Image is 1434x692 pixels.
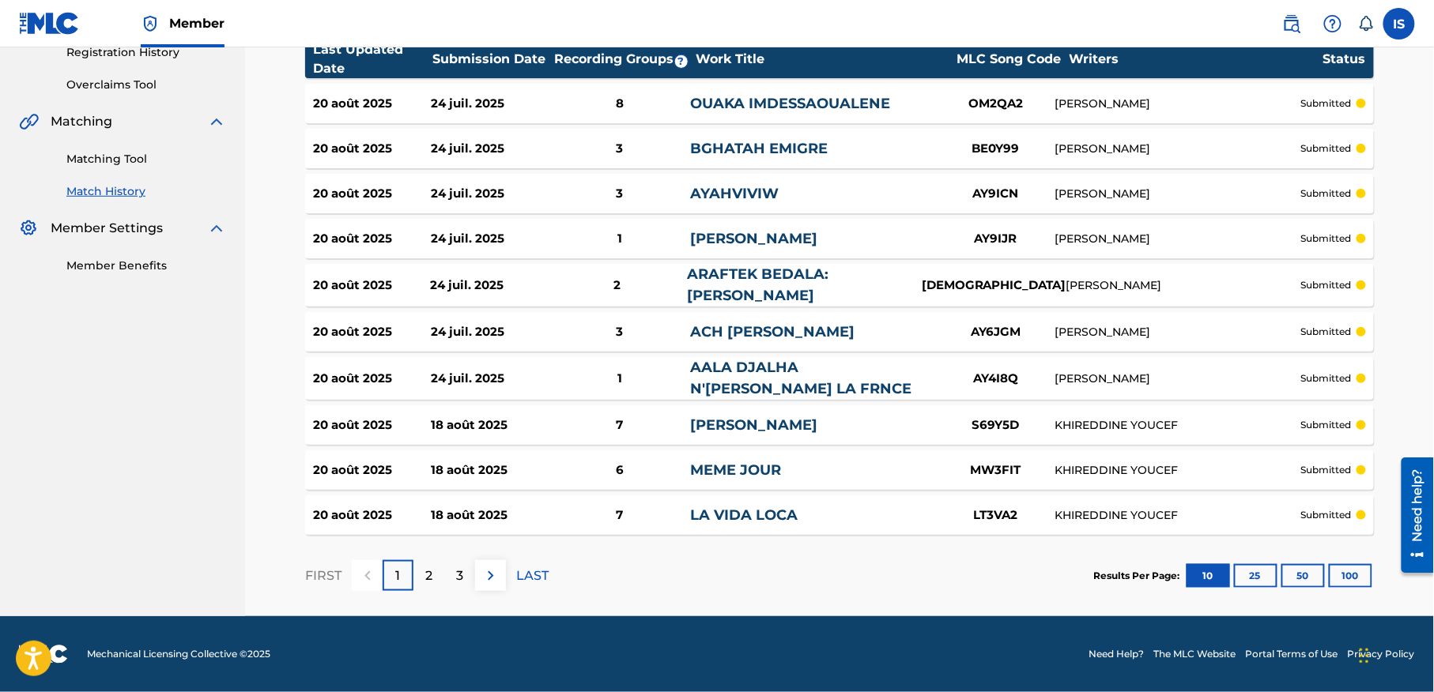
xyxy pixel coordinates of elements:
[937,416,1055,434] div: S69Y5D
[687,265,828,304] a: ARAFTEK BEDALA: [PERSON_NAME]
[313,185,431,203] div: 20 août 2025
[937,230,1055,248] div: AY9IJR
[1323,50,1366,69] div: Status
[66,183,226,200] a: Match History
[431,416,549,434] div: 18 août 2025
[66,77,226,93] a: Overclaims Tool
[1301,231,1352,246] p: submitted
[690,95,890,112] a: OUAKA IMDESSAOUALENE
[87,647,270,661] span: Mechanical Licensing Collective © 2025
[690,140,828,157] a: BGHATAH EMIGRE
[516,566,549,585] p: LAST
[1246,647,1338,661] a: Portal Terms of Use
[66,151,226,167] a: Matching Tool
[207,219,226,238] img: expand
[313,506,431,525] div: 20 août 2025
[313,370,431,388] div: 20 août 2025
[1055,417,1301,434] div: KHIREDDINE YOUCEF
[425,566,432,585] p: 2
[431,185,549,203] div: 24 juil. 2025
[1055,96,1301,112] div: [PERSON_NAME]
[431,370,549,388] div: 24 juil. 2025
[430,276,547,295] div: 24 juil. 2025
[19,219,38,238] img: Member Settings
[549,370,690,388] div: 1
[1282,14,1301,33] img: search
[937,140,1055,158] div: BE0Y99
[1329,564,1372,588] button: 100
[553,50,695,69] div: Recording Groups
[675,55,688,68] span: ?
[313,416,431,434] div: 20 août 2025
[937,370,1055,388] div: AY4I8Q
[51,112,112,131] span: Matching
[690,506,798,524] a: LA VIDA LOCA
[169,14,225,32] span: Member
[549,416,690,434] div: 7
[690,461,781,479] a: MEME JOUR
[396,566,401,585] p: 1
[1360,632,1369,679] div: Glisser
[1055,324,1301,340] div: [PERSON_NAME]
[1234,564,1277,588] button: 25
[1055,141,1301,157] div: [PERSON_NAME]
[1390,451,1434,578] iframe: Resource Center
[456,566,463,585] p: 3
[313,230,431,248] div: 20 août 2025
[1301,141,1352,156] p: submitted
[313,461,431,480] div: 20 août 2025
[696,50,949,69] div: Work Title
[937,506,1055,525] div: LT3VA2
[1089,647,1145,661] a: Need Help?
[937,185,1055,203] div: AY9ICN
[547,276,687,295] div: 2
[431,506,549,525] div: 18 août 2025
[1070,50,1323,69] div: Writers
[51,219,163,238] span: Member Settings
[937,323,1055,341] div: AY6JGM
[66,44,226,61] a: Registration History
[1055,186,1301,202] div: [PERSON_NAME]
[549,323,690,341] div: 3
[937,95,1055,113] div: OM2QA2
[690,359,911,397] a: AALA DJALHA N'[PERSON_NAME] LA FRNCE
[1358,16,1374,32] div: Notifications
[313,140,431,158] div: 20 août 2025
[1066,277,1301,294] div: [PERSON_NAME]
[431,461,549,480] div: 18 août 2025
[1355,616,1434,692] iframe: Chat Widget
[1055,462,1301,479] div: KHIREDDINE YOUCEF
[690,416,817,434] a: [PERSON_NAME]
[1301,325,1352,339] p: submitted
[1301,278,1352,292] p: submitted
[1383,8,1415,39] div: User Menu
[313,276,430,295] div: 20 août 2025
[431,323,549,341] div: 24 juil. 2025
[1301,96,1352,111] p: submitted
[19,12,80,35] img: MLC Logo
[1276,8,1308,39] a: Public Search
[549,95,690,113] div: 8
[937,461,1055,480] div: MW3FIT
[549,230,690,248] div: 1
[1301,418,1352,432] p: submitted
[1301,463,1352,477] p: submitted
[313,95,431,113] div: 20 août 2025
[1348,647,1415,661] a: Privacy Policy
[1301,186,1352,201] p: submitted
[1055,370,1301,387] div: [PERSON_NAME]
[922,276,1066,295] div: [DEMOGRAPHIC_DATA]
[690,323,855,340] a: ACH [PERSON_NAME]
[1281,564,1325,588] button: 50
[1323,14,1342,33] img: help
[1301,508,1352,522] p: submitted
[1355,616,1434,692] div: Widget de chat
[207,112,226,131] img: expand
[481,566,500,585] img: right
[313,40,432,78] div: Last Updated Date
[313,323,431,341] div: 20 août 2025
[690,185,779,202] a: AYAHVIVIW
[549,140,690,158] div: 3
